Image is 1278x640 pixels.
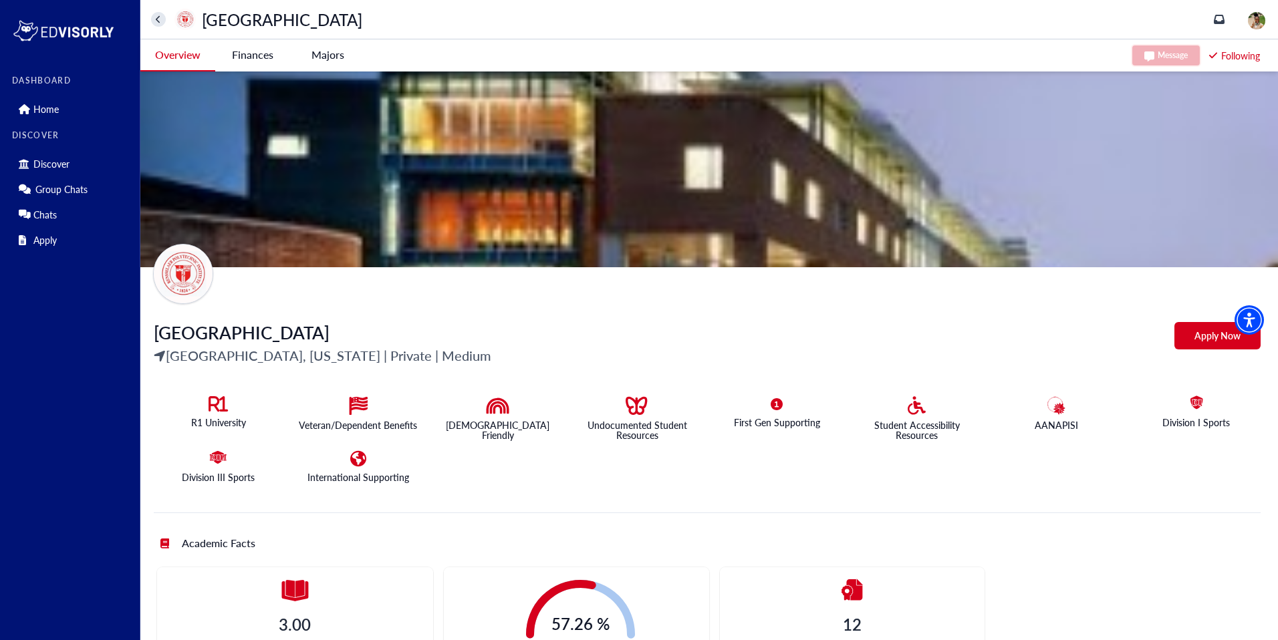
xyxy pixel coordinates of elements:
[1235,305,1264,335] div: Accessibility Menu
[573,420,702,440] p: Undocumented Student Resources
[1174,322,1261,349] button: Apply Now
[154,320,330,345] span: [GEOGRAPHIC_DATA]
[279,615,311,634] h4: 3.00
[1248,12,1265,29] img: image
[12,17,115,44] img: logo
[35,184,88,195] p: Group Chats
[12,76,132,86] label: DASHBOARD
[1162,418,1230,428] p: Division I Sports
[33,234,57,246] p: Apply
[140,39,215,71] button: Overview
[852,420,981,440] p: Student Accessibility Resources
[12,98,132,120] div: Home
[33,158,70,170] p: Discover
[202,12,362,27] p: [GEOGRAPHIC_DATA]
[1035,420,1078,430] p: AANAPISI
[191,418,246,428] p: R1 University
[12,229,132,251] div: Apply
[12,153,132,174] div: Discover
[290,39,365,70] button: Majors
[734,418,820,428] p: First Gen Supporting
[153,244,213,304] img: universityName
[12,204,132,225] div: Chats
[843,615,862,634] h4: 12
[307,472,409,482] p: International Supporting
[526,613,635,635] span: 57.26 %
[182,472,255,482] p: Division III Sports
[299,420,417,430] p: Veteran/Dependent Benefits
[12,131,132,140] label: DISCOVER
[433,420,562,440] p: [DEMOGRAPHIC_DATA] Friendly
[1208,47,1261,64] button: Following
[154,345,491,365] p: [GEOGRAPHIC_DATA], [US_STATE] | Private | Medium
[33,104,59,115] p: Home
[12,178,132,200] div: Group Chats
[33,209,57,220] p: Chats
[174,9,196,30] img: universityName
[151,12,166,27] button: home
[140,71,1278,267] img: A modern building with a mix of glass and brick, featuring a sleek design and illuminated at dusk.
[215,39,290,70] button: Finances
[182,536,255,550] h5: Academic Facts
[1209,49,1260,63] div: Following
[1214,14,1225,25] a: inbox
